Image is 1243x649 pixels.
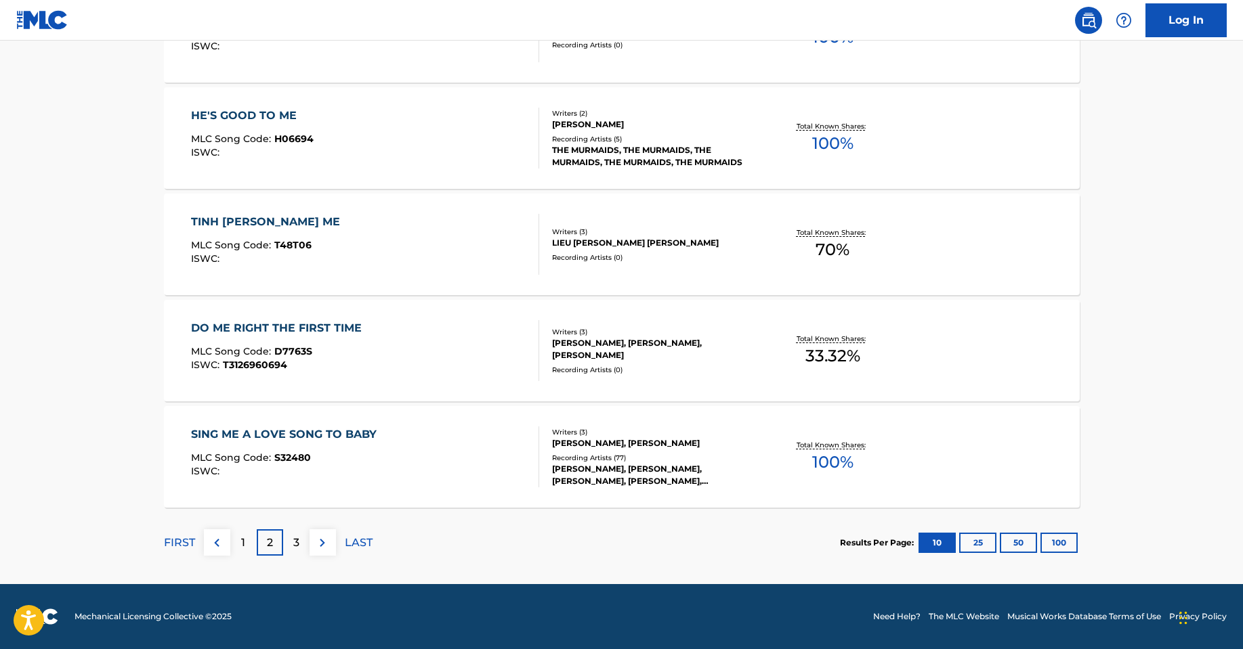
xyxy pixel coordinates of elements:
[552,365,757,375] div: Recording Artists ( 0 )
[191,214,347,230] div: TINH [PERSON_NAME] ME
[191,320,368,336] div: DO ME RIGHT THE FIRST TIME
[191,133,274,145] span: MLC Song Code :
[164,406,1080,508] a: SING ME A LOVE SONG TO BABYMLC Song Code:S32480ISWC:Writers (3)[PERSON_NAME], [PERSON_NAME]Record...
[1169,610,1227,623] a: Privacy Policy
[274,451,311,464] span: S32480
[959,533,996,553] button: 25
[75,610,232,623] span: Mechanical Licensing Collective © 2025
[345,535,373,551] p: LAST
[274,133,314,145] span: H06694
[797,121,869,131] p: Total Known Shares:
[797,440,869,450] p: Total Known Shares:
[1000,533,1037,553] button: 50
[191,108,314,124] div: HE'S GOOD TO ME
[191,451,274,464] span: MLC Song Code :
[1075,7,1102,34] a: Public Search
[1116,12,1132,28] img: help
[552,337,757,361] div: [PERSON_NAME], [PERSON_NAME], [PERSON_NAME]
[16,608,58,625] img: logo
[164,87,1080,189] a: HE'S GOOD TO MEMLC Song Code:H06694ISWC:Writers (2)[PERSON_NAME]Recording Artists (5)THE MURMAIDS...
[552,118,757,131] div: [PERSON_NAME]
[919,533,956,553] button: 10
[1110,7,1137,34] div: Help
[1175,584,1243,649] iframe: Chat Widget
[812,450,854,474] span: 100 %
[552,327,757,337] div: Writers ( 3 )
[552,463,757,487] div: [PERSON_NAME], [PERSON_NAME], [PERSON_NAME], [PERSON_NAME], [PERSON_NAME]
[812,131,854,156] span: 100 %
[552,437,757,449] div: [PERSON_NAME], [PERSON_NAME]
[797,227,869,238] p: Total Known Shares:
[274,239,312,251] span: T48T06
[552,108,757,118] div: Writers ( 2 )
[840,537,917,549] p: Results Per Page:
[191,40,223,52] span: ISWC :
[552,134,757,144] div: Recording Artists ( 5 )
[1007,610,1161,623] a: Musical Works Database Terms of Use
[552,252,757,263] div: Recording Artists ( 0 )
[552,144,757,169] div: THE MURMAIDS, THE MURMAIDS, THE MURMAIDS, THE MURMAIDS, THE MURMAIDS
[816,238,849,262] span: 70 %
[223,359,287,371] span: T3126960694
[293,535,299,551] p: 3
[552,40,757,50] div: Recording Artists ( 0 )
[873,610,921,623] a: Need Help?
[552,227,757,237] div: Writers ( 3 )
[164,300,1080,401] a: DO ME RIGHT THE FIRST TIMEMLC Song Code:D7763SISWC:T3126960694Writers (3)[PERSON_NAME], [PERSON_N...
[1080,12,1097,28] img: search
[16,10,68,30] img: MLC Logo
[241,535,245,551] p: 1
[191,465,223,477] span: ISWC :
[191,426,383,443] div: SING ME A LOVE SONG TO BABY
[191,252,223,265] span: ISWC :
[797,334,869,344] p: Total Known Shares:
[552,427,757,437] div: Writers ( 3 )
[1179,598,1187,638] div: Drag
[314,535,331,551] img: right
[191,239,274,251] span: MLC Song Code :
[552,453,757,463] div: Recording Artists ( 77 )
[164,535,195,551] p: FIRST
[1145,3,1227,37] a: Log In
[267,535,273,551] p: 2
[209,535,225,551] img: left
[552,237,757,249] div: LIEU [PERSON_NAME] [PERSON_NAME]
[805,344,860,368] span: 33.32 %
[1040,533,1078,553] button: 100
[191,359,223,371] span: ISWC :
[164,194,1080,295] a: TINH [PERSON_NAME] MEMLC Song Code:T48T06ISWC:Writers (3)LIEU [PERSON_NAME] [PERSON_NAME]Recordin...
[191,345,274,357] span: MLC Song Code :
[191,146,223,158] span: ISWC :
[929,610,999,623] a: The MLC Website
[274,345,312,357] span: D7763S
